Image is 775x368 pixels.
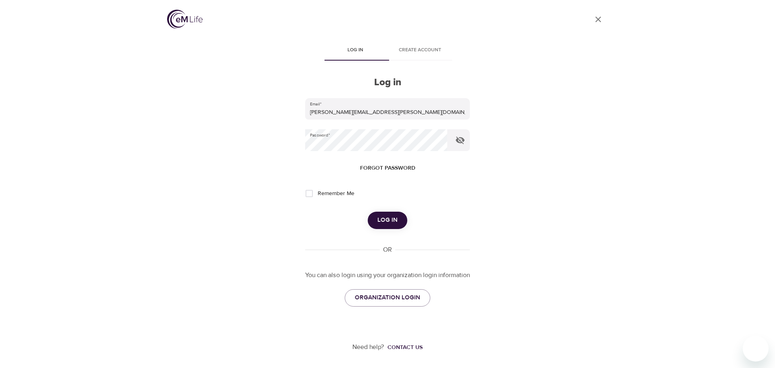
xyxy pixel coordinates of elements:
[743,336,769,362] iframe: Button to launch messaging window
[357,161,419,176] button: Forgot password
[384,343,423,351] a: Contact us
[352,343,384,352] p: Need help?
[387,343,423,351] div: Contact us
[345,289,430,306] a: ORGANIZATION LOGIN
[305,271,470,280] p: You can also login using your organization login information
[377,215,398,225] span: Log in
[368,212,407,229] button: Log in
[380,245,395,254] div: OR
[360,163,415,173] span: Forgot password
[392,46,447,55] span: Create account
[305,77,470,88] h2: Log in
[328,46,383,55] span: Log in
[305,41,470,61] div: disabled tabs example
[318,189,354,198] span: Remember Me
[167,10,203,29] img: logo
[355,292,420,303] span: ORGANIZATION LOGIN
[589,10,608,29] a: close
